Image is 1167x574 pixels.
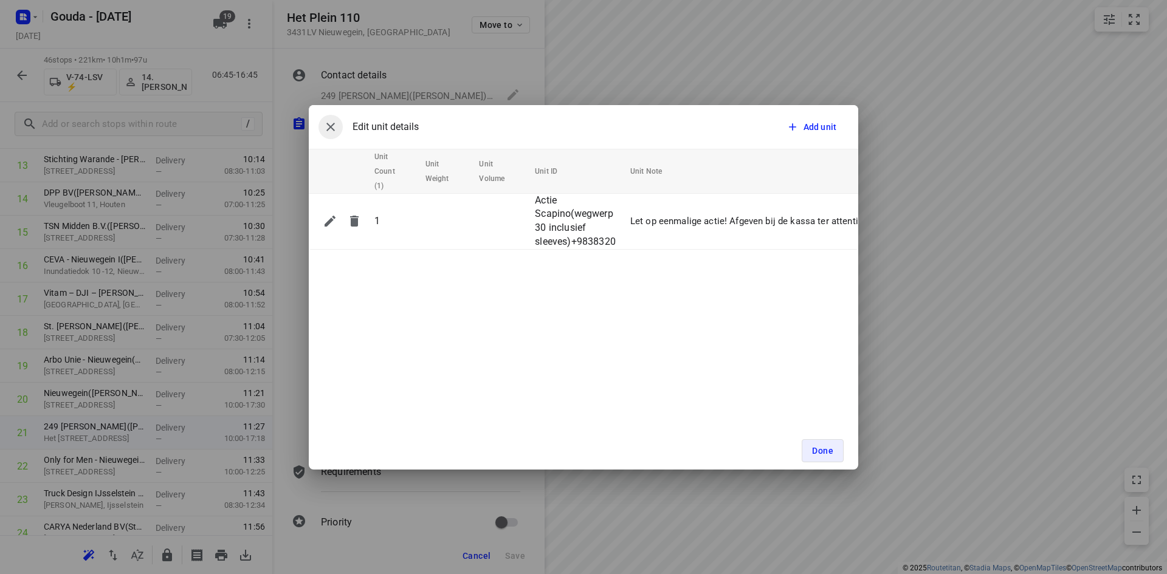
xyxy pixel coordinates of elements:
[804,121,836,133] span: Add unit
[479,157,520,186] span: Unit Volume
[782,116,844,138] button: Add unit
[535,164,573,179] span: Unit ID
[630,164,678,179] span: Unit Note
[342,209,367,233] button: Delete
[630,214,956,228] p: Let op eenmalige actie! Afgeven bij de kassa ter attentie van de filiaalmanager!
[802,439,844,462] button: Done
[812,446,833,456] span: Done
[370,193,421,250] td: 1
[530,193,625,250] td: Actie Scapino(wegwerp 30 inclusief sleeves)+9838320
[318,115,419,139] div: Edit unit details
[374,149,411,193] span: Unit Count (1)
[425,157,465,186] span: Unit Weight
[318,209,342,233] button: Edit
